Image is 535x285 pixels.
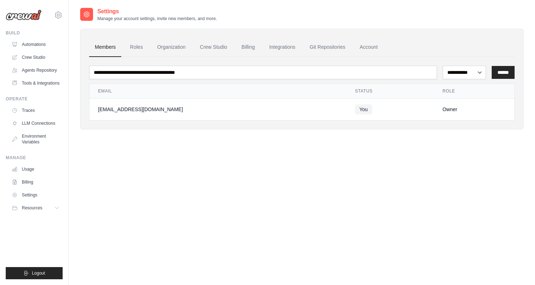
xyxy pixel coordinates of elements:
a: Automations [9,39,63,50]
h2: Settings [97,7,217,16]
a: Traces [9,105,63,116]
div: Build [6,30,63,36]
th: Status [346,84,434,99]
a: Agents Repository [9,65,63,76]
span: You [355,104,372,114]
th: Role [434,84,514,99]
span: Resources [22,205,42,211]
div: Manage [6,155,63,161]
a: Git Repositories [304,38,351,57]
a: Usage [9,163,63,175]
span: Logout [32,270,45,276]
button: Resources [9,202,63,214]
img: Logo [6,10,42,20]
div: Owner [442,106,506,113]
a: Roles [124,38,149,57]
a: Environment Variables [9,130,63,148]
div: [EMAIL_ADDRESS][DOMAIN_NAME] [98,106,338,113]
a: Billing [9,176,63,188]
p: Manage your account settings, invite new members, and more. [97,16,217,22]
a: Organization [151,38,191,57]
a: LLM Connections [9,118,63,129]
a: Account [354,38,384,57]
a: Integrations [263,38,301,57]
a: Settings [9,189,63,201]
a: Tools & Integrations [9,77,63,89]
a: Members [89,38,121,57]
button: Logout [6,267,63,279]
a: Crew Studio [194,38,233,57]
th: Email [89,84,346,99]
div: Operate [6,96,63,102]
a: Billing [236,38,261,57]
a: Crew Studio [9,52,63,63]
